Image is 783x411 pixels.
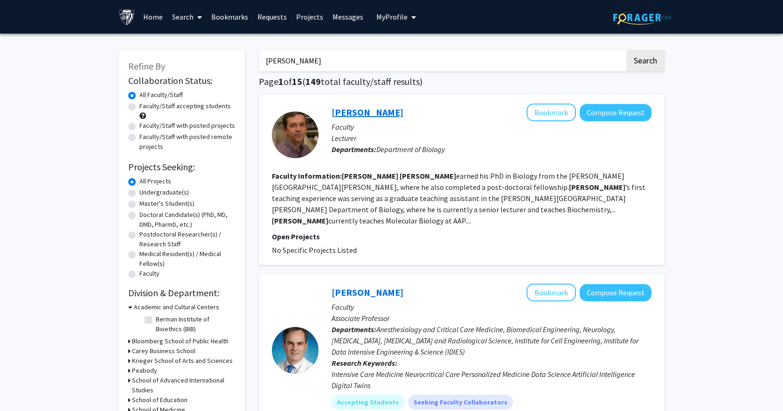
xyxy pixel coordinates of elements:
[332,132,651,144] p: Lecturer
[272,231,651,242] p: Open Projects
[527,284,576,301] button: Add Robert Stevens to Bookmarks
[400,171,456,181] b: [PERSON_NAME]
[132,366,157,376] h3: Peabody
[139,90,183,100] label: All Faculty/Staff
[207,0,253,33] a: Bookmarks
[139,101,231,111] label: Faculty/Staff accepting students
[291,0,328,33] a: Projects
[332,121,651,132] p: Faculty
[253,0,291,33] a: Requests
[332,325,376,334] b: Departments:
[569,182,625,192] b: [PERSON_NAME]
[332,358,397,368] b: Research Keywords:
[332,301,651,313] p: Faculty
[272,171,342,181] b: Faculty Information:
[132,346,195,356] h3: Carey Business School
[128,60,165,72] span: Refine By
[376,145,445,154] span: Department of Biology
[139,188,189,197] label: Undergraduate(s)
[139,210,236,230] label: Doctoral Candidate(s) (PhD, MD, DMD, PharmD, etc.)
[128,75,236,86] h2: Collaboration Status:
[278,76,284,87] span: 1
[139,132,236,152] label: Faculty/Staff with posted remote projects
[332,286,403,298] a: [PERSON_NAME]
[626,50,665,71] button: Search
[580,104,651,121] button: Compose Request to Robert Horner
[259,50,625,71] input: Search Keywords
[139,199,194,209] label: Master's Student(s)
[272,171,645,225] fg-read-more: earned his PhD in Biology from the [PERSON_NAME][GEOGRAPHIC_DATA][PERSON_NAME], where he also com...
[332,313,651,324] p: Associate Professor
[128,287,236,299] h2: Division & Department:
[132,356,233,366] h3: Krieger School of Arts and Sciences
[332,369,651,391] div: Intensive Care Medicine Neurocritical Care Personalized Medicine Data Science Artificial Intellig...
[139,0,167,33] a: Home
[139,230,236,249] label: Postdoctoral Researcher(s) / Research Staff
[156,314,233,334] label: Berman Institute of Bioethics (BIB)
[132,395,187,405] h3: School of Education
[119,9,135,25] img: Johns Hopkins University Logo
[527,104,576,121] button: Add Robert Horner to Bookmarks
[128,161,236,173] h2: Projects Seeking:
[132,376,236,395] h3: School of Advanced International Studies
[139,121,235,131] label: Faculty/Staff with posted projects
[132,336,229,346] h3: Bloomberg School of Public Health
[139,249,236,269] label: Medical Resident(s) / Medical Fellow(s)
[139,269,159,279] label: Faculty
[332,325,638,356] span: Anesthesiology and Critical Care Medicine, Biomedical Engineering, Neurology, [MEDICAL_DATA], [ME...
[272,245,357,255] span: No Specific Projects Listed
[305,76,321,87] span: 149
[332,145,376,154] b: Departments:
[7,369,40,404] iframe: Chat
[580,284,651,301] button: Compose Request to Robert Stevens
[332,106,403,118] a: [PERSON_NAME]
[292,76,302,87] span: 15
[376,12,408,21] span: My Profile
[259,76,665,87] h1: Page of ( total faculty/staff results)
[134,302,219,312] h3: Academic and Cultural Centers
[167,0,207,33] a: Search
[328,0,368,33] a: Messages
[332,395,404,410] mat-chip: Accepting Students
[408,395,513,410] mat-chip: Seeking Faculty Collaborators
[139,176,171,186] label: All Projects
[272,216,328,225] b: [PERSON_NAME]
[613,10,672,25] img: ForagerOne Logo
[342,171,398,181] b: [PERSON_NAME]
